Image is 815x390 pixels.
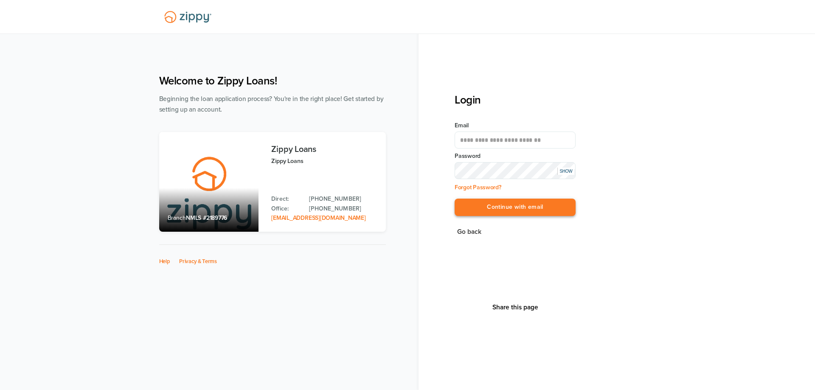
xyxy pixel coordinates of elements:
a: Office Phone: 512-975-2947 [309,204,377,213]
label: Password [455,152,576,160]
a: Privacy & Terms [179,258,217,265]
input: Input Password [455,162,576,179]
button: Share This Page [490,303,541,311]
label: Email [455,121,576,130]
p: Zippy Loans [271,156,377,166]
a: Help [159,258,170,265]
p: Direct: [271,194,301,204]
span: Beginning the loan application process? You're in the right place! Get started by setting up an a... [159,95,384,113]
a: Direct Phone: 512-975-2947 [309,194,377,204]
span: NMLS #2189776 [186,214,227,222]
button: Go back [455,226,484,238]
a: Email Address: zippyguide@zippymh.com [271,214,365,222]
a: Forgot Password? [455,184,501,191]
img: Lender Logo [159,7,216,27]
input: Email Address [455,132,576,149]
span: Branch [168,214,186,222]
h3: Zippy Loans [271,145,377,154]
h1: Welcome to Zippy Loans! [159,74,386,87]
h3: Login [455,93,576,107]
div: SHOW [557,168,574,175]
button: Continue with email [455,199,576,216]
p: Office: [271,204,301,213]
